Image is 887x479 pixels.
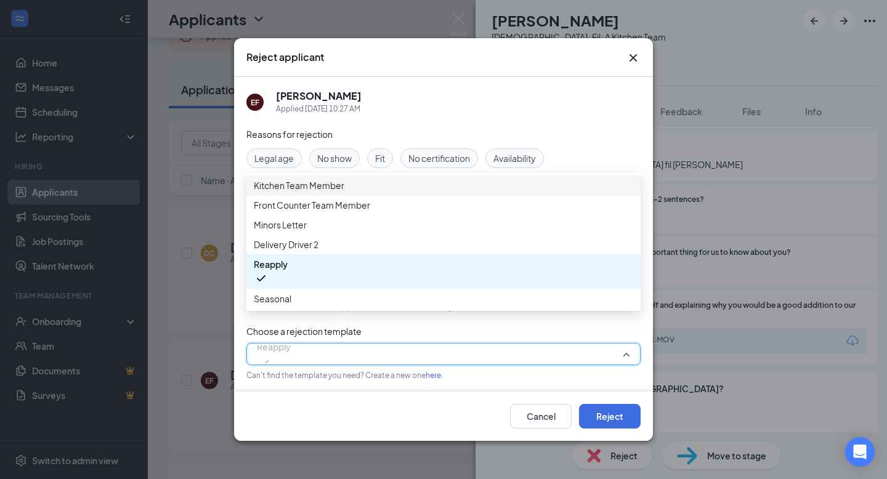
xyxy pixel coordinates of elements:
span: Can't find the template you need? Create a new one . [246,371,443,380]
span: Reasons for rejection [246,129,333,140]
span: Availability [493,151,536,165]
h5: [PERSON_NAME] [276,89,362,103]
h3: Reject applicant [246,50,324,64]
span: Delivery Driver 2 [254,238,318,251]
span: Choose a rejection template [246,326,362,337]
span: Minors Letter [254,218,307,231]
button: Reject [579,404,641,429]
span: Reapply [254,257,288,271]
button: Cancel [510,404,572,429]
div: EF [251,97,259,108]
span: No show [317,151,352,165]
svg: Checkmark [254,271,269,286]
svg: Cross [626,50,641,65]
button: Close [626,50,641,65]
span: Fit [375,151,385,165]
div: Applied [DATE] 10:27 AM [276,103,362,115]
div: Open Intercom Messenger [845,437,875,467]
span: Reapply [257,337,291,356]
span: Legal age [254,151,294,165]
span: Front Counter Team Member [254,198,370,212]
span: Seasonal [254,292,291,305]
svg: Checkmark [257,356,272,371]
a: here [426,371,441,380]
span: Kitchen Team Member [254,179,344,192]
span: No certification [408,151,470,165]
